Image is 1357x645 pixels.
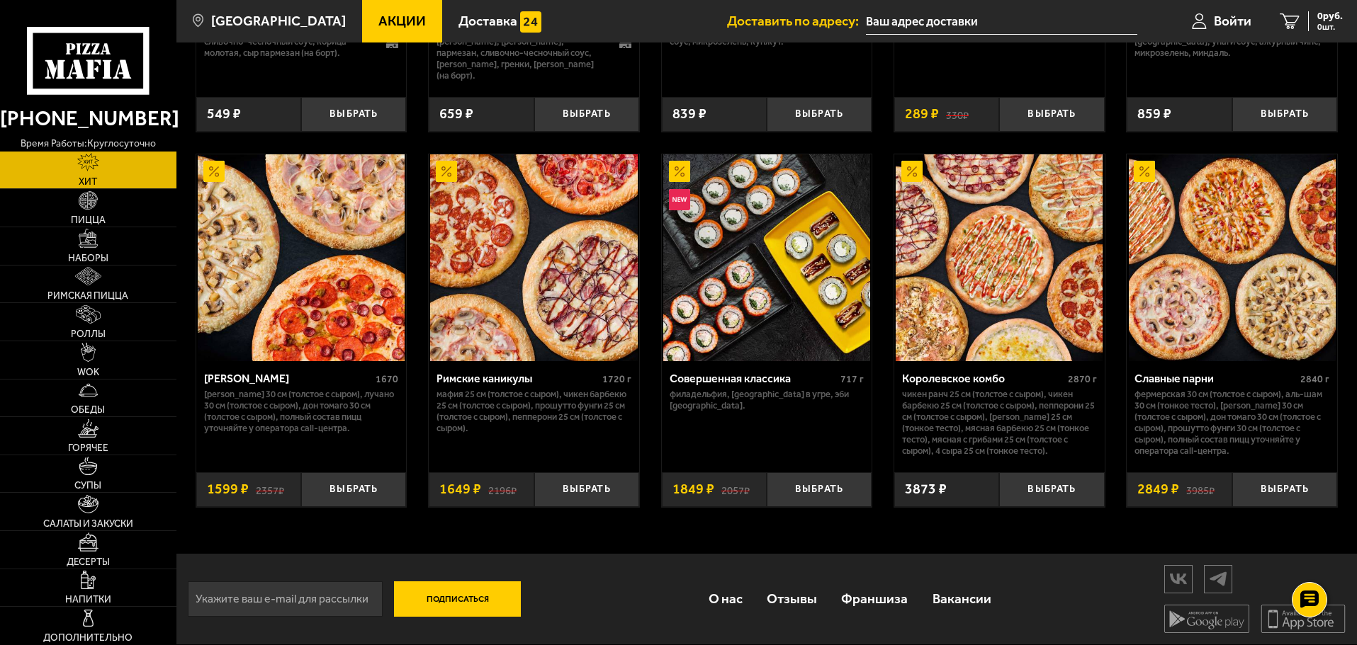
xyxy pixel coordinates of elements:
[437,389,631,434] p: Мафия 25 см (толстое с сыром), Чикен Барбекю 25 см (толстое с сыром), Прошутто Фунги 25 см (толст...
[207,482,249,496] span: 1599 ₽
[999,472,1104,507] button: Выбрать
[866,8,1137,35] input: Ваш адрес доставки
[301,472,406,507] button: Выбрать
[920,576,1003,622] a: Вакансии
[767,97,872,132] button: Выбрать
[439,482,481,496] span: 1649 ₽
[196,154,407,361] a: АкционныйХет Трик
[946,107,969,121] s: 330 ₽
[67,557,110,567] span: Десерты
[672,107,706,121] span: 839 ₽
[437,25,604,81] p: цыпленок, [PERSON_NAME], [PERSON_NAME], [PERSON_NAME], пармезан, сливочно-чесночный соус, [PERSON...
[439,107,473,121] span: 659 ₽
[1317,11,1343,21] span: 0 руб.
[204,372,373,385] div: [PERSON_NAME]
[1165,566,1192,591] img: vk
[721,482,750,496] s: 2057 ₽
[602,373,631,385] span: 1720 г
[1214,14,1251,28] span: Войти
[198,154,405,361] img: Хет Трик
[767,472,872,507] button: Выбрать
[458,14,517,28] span: Доставка
[1127,154,1337,361] a: АкционныйСлавные парни
[43,633,133,643] span: Дополнительно
[669,189,690,210] img: Новинка
[534,97,639,132] button: Выбрать
[68,443,108,453] span: Горячее
[1205,566,1232,591] img: tg
[902,389,1097,457] p: Чикен Ранч 25 см (толстое с сыром), Чикен Барбекю 25 см (толстое с сыром), Пепперони 25 см (толст...
[905,482,947,496] span: 3873 ₽
[71,329,106,339] span: Роллы
[755,576,829,622] a: Отзывы
[394,581,522,617] button: Подписаться
[894,154,1105,361] a: АкционныйКоролевское комбо
[203,161,225,182] img: Акционный
[829,576,920,622] a: Франшиза
[378,14,426,28] span: Акции
[204,389,399,434] p: [PERSON_NAME] 30 см (толстое с сыром), Лучано 30 см (толстое с сыром), Дон Томаго 30 см (толстое ...
[662,154,872,361] a: АкционныйНовинкаСовершенная классика
[1068,373,1097,385] span: 2870 г
[670,372,838,385] div: Совершенная классика
[79,177,97,187] span: Хит
[256,482,284,496] s: 2357 ₽
[74,481,101,491] span: Супы
[999,97,1104,132] button: Выбрать
[376,373,398,385] span: 1670
[77,367,99,377] span: WOK
[663,154,870,361] img: Совершенная классика
[1232,97,1337,132] button: Выбрать
[534,472,639,507] button: Выбрать
[1137,107,1171,121] span: 859 ₽
[429,154,639,361] a: АкционныйРимские каникулы
[68,253,108,263] span: Наборы
[905,107,939,121] span: 289 ₽
[207,107,241,121] span: 549 ₽
[902,372,1064,385] div: Королевское комбо
[211,14,346,28] span: [GEOGRAPHIC_DATA]
[1232,472,1337,507] button: Выбрать
[669,161,690,182] img: Акционный
[901,161,923,182] img: Акционный
[520,11,541,33] img: 15daf4d41897b9f0e9f617042186c801.svg
[1134,372,1297,385] div: Славные парни
[1134,389,1329,457] p: Фермерская 30 см (толстое с сыром), Аль-Шам 30 см (тонкое тесто), [PERSON_NAME] 30 см (толстое с ...
[1186,482,1215,496] s: 3985 ₽
[1137,482,1179,496] span: 2849 ₽
[1134,161,1155,182] img: Акционный
[1300,373,1329,385] span: 2840 г
[71,405,105,415] span: Обеды
[896,154,1103,361] img: Королевское комбо
[672,482,714,496] span: 1849 ₽
[1317,23,1343,31] span: 0 шт.
[301,97,406,132] button: Выбрать
[43,519,133,529] span: Салаты и закуски
[437,372,599,385] div: Римские каникулы
[188,581,383,617] input: Укажите ваш e-mail для рассылки
[47,291,128,301] span: Римская пицца
[65,595,111,605] span: Напитки
[436,161,457,182] img: Акционный
[430,154,637,361] img: Римские каникулы
[488,482,517,496] s: 2196 ₽
[840,373,864,385] span: 717 г
[1129,154,1336,361] img: Славные парни
[71,215,106,225] span: Пицца
[727,14,866,28] span: Доставить по адресу:
[696,576,754,622] a: О нас
[670,389,865,411] p: Филадельфия, [GEOGRAPHIC_DATA] в угре, Эби [GEOGRAPHIC_DATA].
